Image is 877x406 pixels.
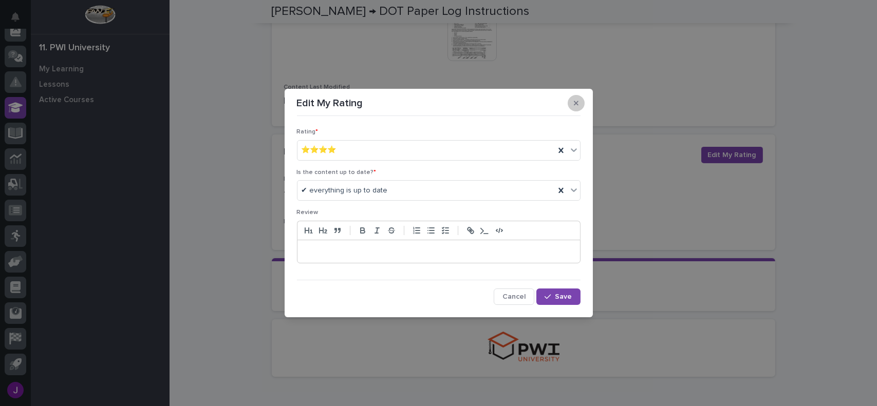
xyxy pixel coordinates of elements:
button: Save [536,288,580,305]
button: Cancel [494,288,534,305]
span: Is the content up to date? [297,169,377,176]
span: Rating [297,129,319,135]
span: Cancel [502,293,526,300]
span: ⭐⭐⭐⭐ [302,145,337,156]
span: Save [555,293,572,300]
span: Review [297,209,319,216]
p: Edit My Rating [297,97,363,109]
span: ✔ everything is up to date [302,185,388,196]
